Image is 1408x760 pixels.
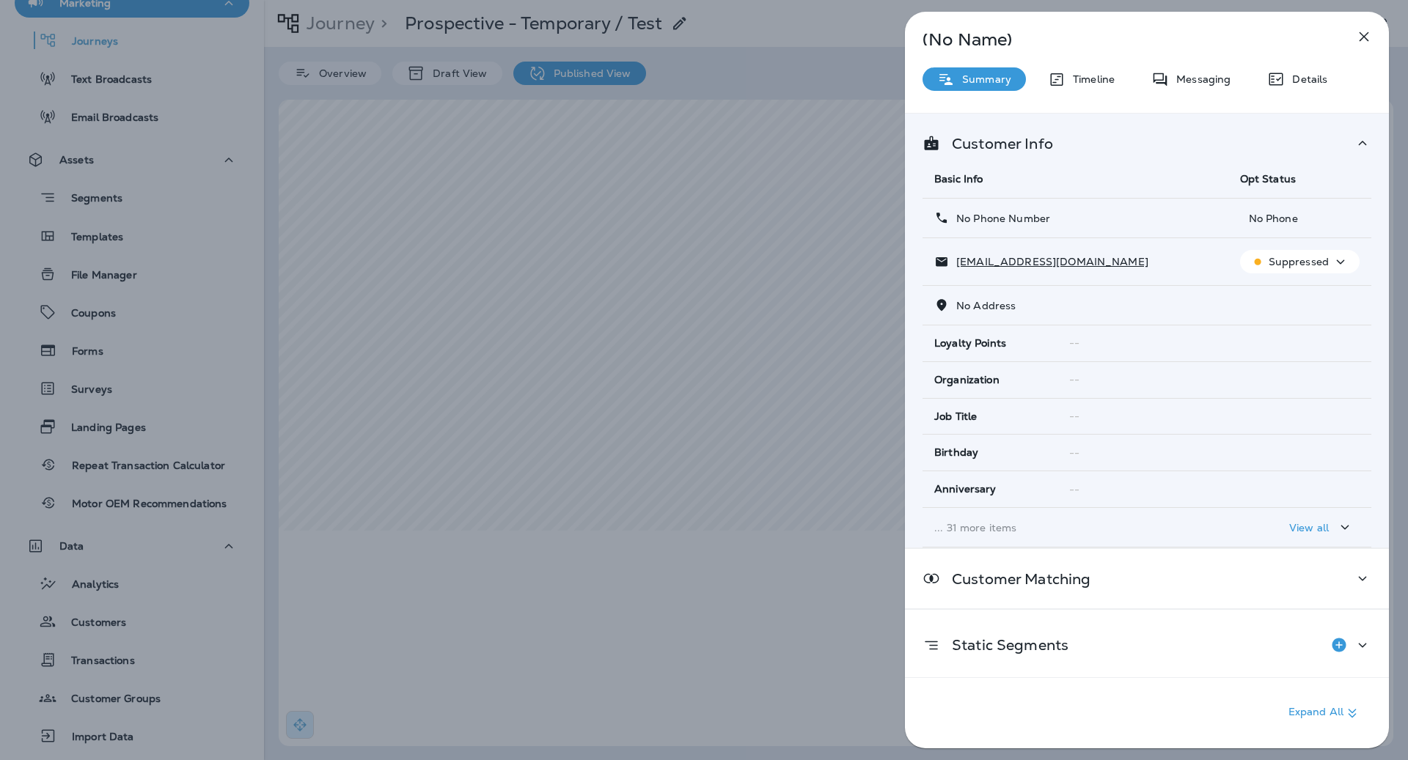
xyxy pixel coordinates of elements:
[923,34,1323,45] p: (No Name)
[934,172,983,185] span: Basic Info
[1169,73,1231,85] p: Messaging
[955,73,1011,85] p: Summary
[1285,73,1327,85] p: Details
[940,639,1068,651] p: Static Segments
[1069,336,1079,350] span: --
[949,300,1016,311] p: No Address
[1069,373,1079,386] span: --
[940,138,1053,150] p: Customer Info
[934,522,1217,534] p: ... 31 more items
[1240,250,1360,273] button: Suppressed
[1069,446,1079,460] span: --
[1283,700,1367,726] button: Expand All
[934,410,977,423] span: Job Title
[1283,514,1360,541] button: View all
[1240,213,1360,224] p: No Phone
[1069,410,1079,423] span: --
[940,573,1090,585] p: Customer Matching
[934,483,997,495] span: Anniversary
[934,337,1006,350] span: Loyalty Points
[1289,522,1329,534] p: View all
[1069,483,1079,496] span: --
[934,374,1000,386] span: Organization
[1288,704,1361,722] p: Expand All
[1324,630,1354,660] button: Add to Static Segment
[1269,256,1329,268] p: Suppressed
[1240,172,1296,185] span: Opt Status
[1066,73,1115,85] p: Timeline
[949,256,1148,268] p: [EMAIL_ADDRESS][DOMAIN_NAME]
[949,213,1050,224] p: No Phone Number
[934,446,978,459] span: Birthday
